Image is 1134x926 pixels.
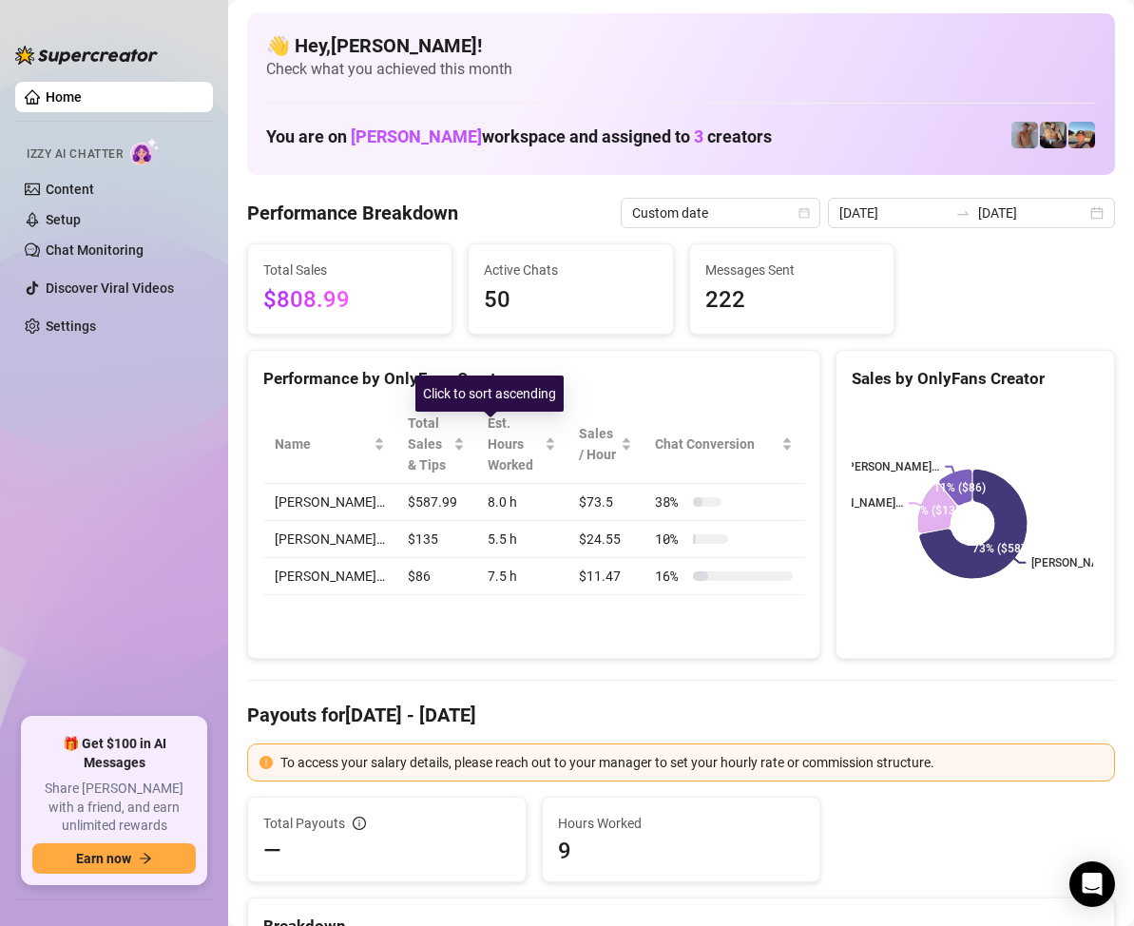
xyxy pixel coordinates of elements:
[488,413,540,475] div: Est. Hours Worked
[484,282,657,318] span: 50
[32,780,196,836] span: Share [PERSON_NAME] with a friend, and earn unlimited rewards
[396,484,476,521] td: $587.99
[808,497,903,511] text: [PERSON_NAME]…
[263,813,345,834] span: Total Payouts
[579,423,618,465] span: Sales / Hour
[632,199,809,227] span: Custom date
[46,280,174,296] a: Discover Viral Videos
[567,521,644,558] td: $24.55
[408,413,450,475] span: Total Sales & Tips
[655,434,778,454] span: Chat Conversion
[476,521,567,558] td: 5.5 h
[955,205,971,221] span: to
[655,529,685,550] span: 10 %
[32,735,196,772] span: 🎁 Get $100 in AI Messages
[15,46,158,65] img: logo-BBDzfeDw.svg
[955,205,971,221] span: swap-right
[263,405,396,484] th: Name
[263,558,396,595] td: [PERSON_NAME]…
[852,366,1099,392] div: Sales by OnlyFans Creator
[351,126,482,146] span: [PERSON_NAME]
[46,89,82,105] a: Home
[978,203,1086,223] input: End date
[247,200,458,226] h4: Performance Breakdown
[32,843,196,874] button: Earn nowarrow-right
[567,558,644,595] td: $11.47
[705,260,878,280] span: Messages Sent
[396,521,476,558] td: $135
[266,126,772,147] h1: You are on workspace and assigned to creators
[558,836,805,866] span: 9
[1040,122,1067,148] img: George
[655,566,685,587] span: 16 %
[46,318,96,334] a: Settings
[1032,556,1127,569] text: [PERSON_NAME]…
[705,282,878,318] span: 222
[567,484,644,521] td: $73.5
[266,59,1096,80] span: Check what you achieved this month
[845,460,940,473] text: [PERSON_NAME]…
[567,405,644,484] th: Sales / Hour
[558,813,805,834] span: Hours Worked
[46,242,144,258] a: Chat Monitoring
[263,282,436,318] span: $808.99
[259,756,273,769] span: exclamation-circle
[798,207,810,219] span: calendar
[655,492,685,512] span: 38 %
[396,558,476,595] td: $86
[476,484,567,521] td: 8.0 h
[46,212,81,227] a: Setup
[266,32,1096,59] h4: 👋 Hey, [PERSON_NAME] !
[130,138,160,165] img: AI Chatter
[1011,122,1038,148] img: Joey
[353,817,366,830] span: info-circle
[280,752,1103,773] div: To access your salary details, please reach out to your manager to set your hourly rate or commis...
[839,203,948,223] input: Start date
[263,260,436,280] span: Total Sales
[415,376,564,412] div: Click to sort ascending
[139,852,152,865] span: arrow-right
[46,182,94,197] a: Content
[263,366,804,392] div: Performance by OnlyFans Creator
[1068,122,1095,148] img: Zach
[275,434,370,454] span: Name
[484,260,657,280] span: Active Chats
[1069,861,1115,907] div: Open Intercom Messenger
[263,836,281,866] span: —
[27,145,123,164] span: Izzy AI Chatter
[476,558,567,595] td: 7.5 h
[263,484,396,521] td: [PERSON_NAME]…
[396,405,476,484] th: Total Sales & Tips
[76,851,131,866] span: Earn now
[263,521,396,558] td: [PERSON_NAME]…
[644,405,804,484] th: Chat Conversion
[247,702,1115,728] h4: Payouts for [DATE] - [DATE]
[694,126,703,146] span: 3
